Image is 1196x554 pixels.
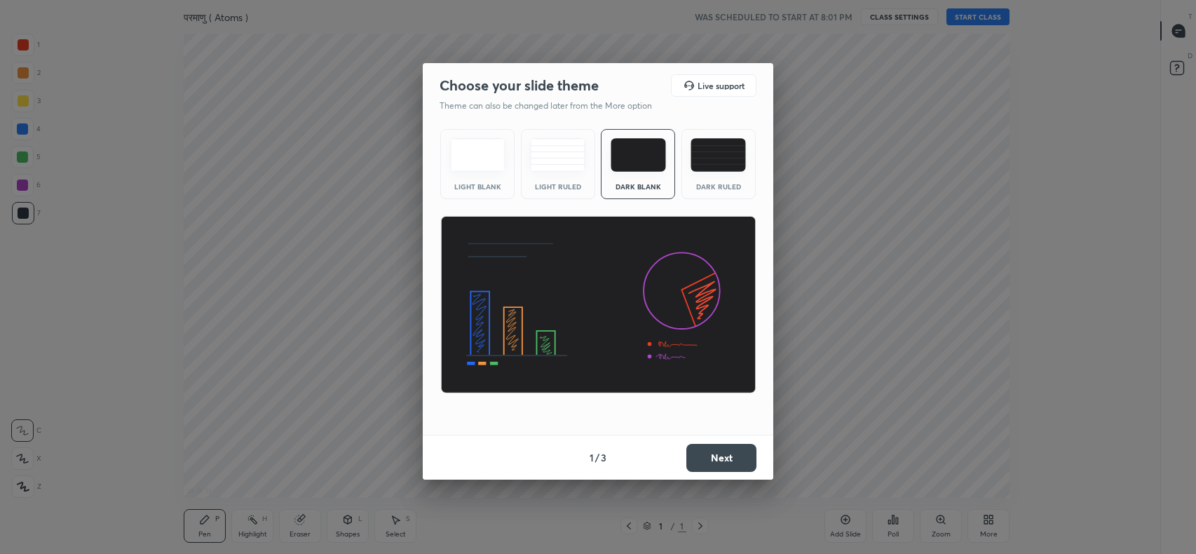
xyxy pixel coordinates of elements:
h4: / [595,450,599,465]
div: Dark Blank [610,183,666,190]
img: lightTheme.e5ed3b09.svg [450,138,505,172]
img: darkRuledTheme.de295e13.svg [691,138,746,172]
img: darkThemeBanner.d06ce4a2.svg [440,216,756,394]
div: Light Ruled [530,183,586,190]
h2: Choose your slide theme [440,76,599,95]
h4: 1 [590,450,594,465]
h5: Live support [698,81,745,90]
img: lightRuledTheme.5fabf969.svg [530,138,585,172]
div: Dark Ruled [691,183,747,190]
h4: 3 [601,450,606,465]
p: Theme can also be changed later from the More option [440,100,667,112]
button: Next [686,444,756,472]
div: Light Blank [449,183,505,190]
img: darkTheme.f0cc69e5.svg [611,138,666,172]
